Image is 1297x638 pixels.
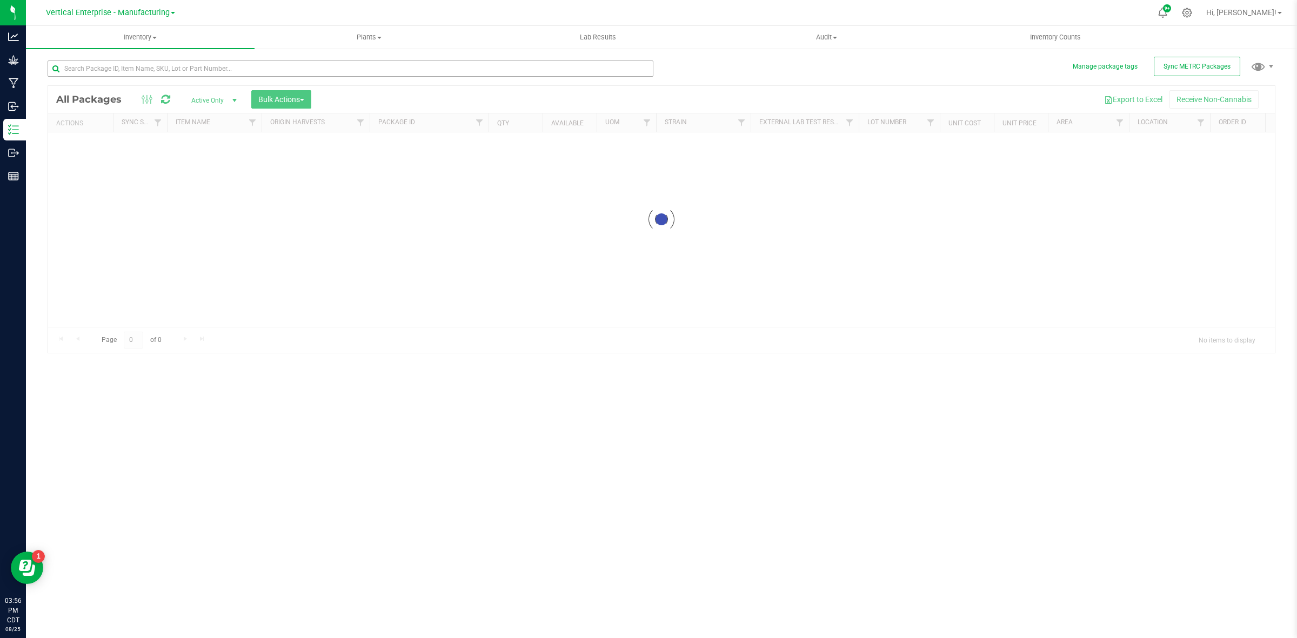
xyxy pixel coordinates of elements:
[1206,8,1276,17] span: Hi, [PERSON_NAME]!
[8,101,19,112] inline-svg: Inbound
[712,26,941,49] a: Audit
[1164,63,1231,70] span: Sync METRC Packages
[255,26,483,49] a: Plants
[1015,32,1095,42] span: Inventory Counts
[8,31,19,42] inline-svg: Analytics
[11,552,43,584] iframe: Resource center
[941,26,1169,49] a: Inventory Counts
[46,8,170,17] span: Vertical Enterprise - Manufacturing
[8,55,19,65] inline-svg: Grow
[8,124,19,135] inline-svg: Inventory
[1180,8,1194,18] div: Manage settings
[565,32,631,42] span: Lab Results
[255,32,483,42] span: Plants
[32,550,45,563] iframe: Resource center unread badge
[8,78,19,89] inline-svg: Manufacturing
[5,625,21,633] p: 08/25
[26,26,255,49] a: Inventory
[5,596,21,625] p: 03:56 PM CDT
[484,26,712,49] a: Lab Results
[713,32,940,42] span: Audit
[8,171,19,182] inline-svg: Reports
[1073,62,1138,71] button: Manage package tags
[8,147,19,158] inline-svg: Outbound
[48,61,653,77] input: Search Package ID, Item Name, SKU, Lot or Part Number...
[1154,57,1240,76] button: Sync METRC Packages
[26,32,255,42] span: Inventory
[1165,6,1169,11] span: 9+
